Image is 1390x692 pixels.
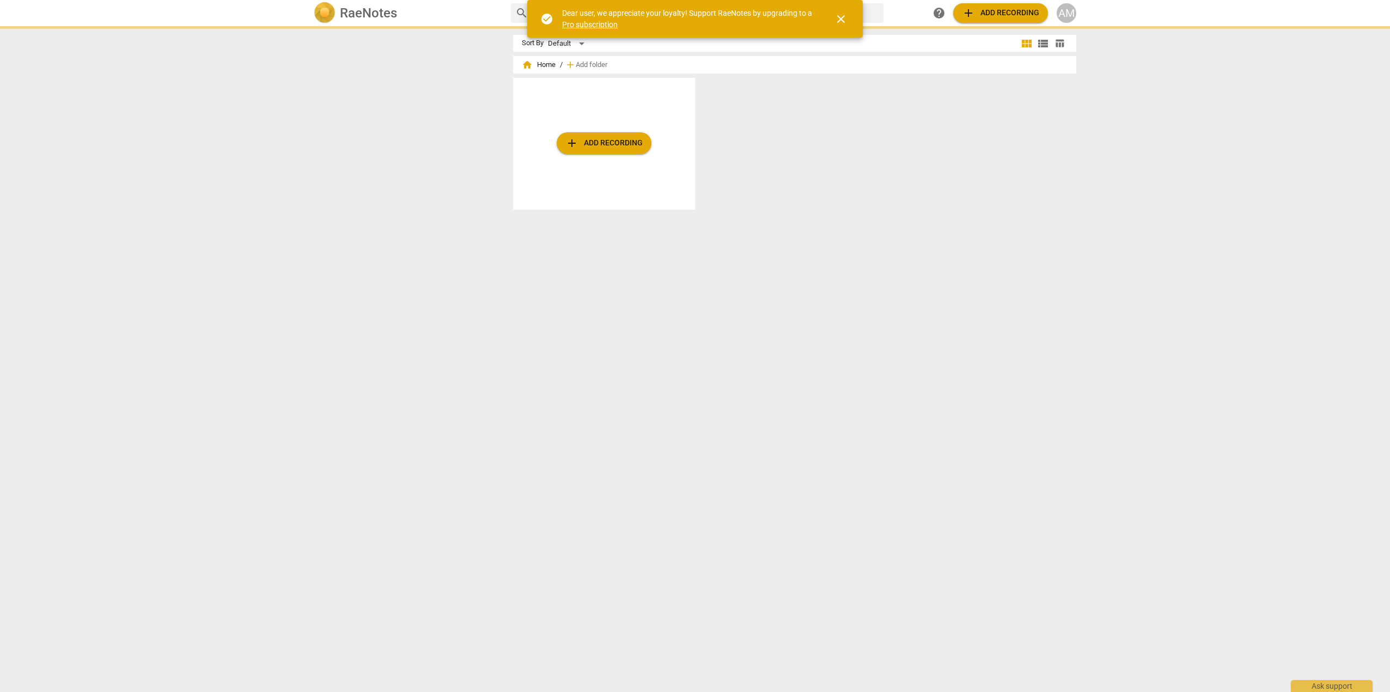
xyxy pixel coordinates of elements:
[1037,37,1050,50] span: view_list
[522,59,533,70] span: home
[562,8,815,30] div: Dear user, we appreciate your loyalty! Support RaeNotes by upgrading to a
[314,2,502,24] a: LogoRaeNotes
[828,6,854,32] button: Close
[1057,3,1076,23] button: AM
[1019,35,1035,52] button: Tile view
[1051,35,1068,52] button: Table view
[929,3,949,23] a: Help
[576,61,607,69] span: Add folder
[962,7,1039,20] span: Add recording
[932,7,946,20] span: help
[522,59,556,70] span: Home
[557,132,651,154] button: Upload
[565,137,578,150] span: add
[953,3,1048,23] button: Upload
[562,20,618,29] a: Pro subscription
[1291,680,1373,692] div: Ask support
[340,5,397,21] h2: RaeNotes
[834,13,848,26] span: close
[522,39,544,47] div: Sort By
[548,35,588,52] div: Default
[962,7,975,20] span: add
[565,137,643,150] span: Add recording
[560,61,563,69] span: /
[515,7,528,20] span: search
[1054,38,1065,48] span: table_chart
[314,2,336,24] img: Logo
[1035,35,1051,52] button: List view
[1020,37,1033,50] span: view_module
[565,59,576,70] span: add
[540,13,553,26] span: check_circle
